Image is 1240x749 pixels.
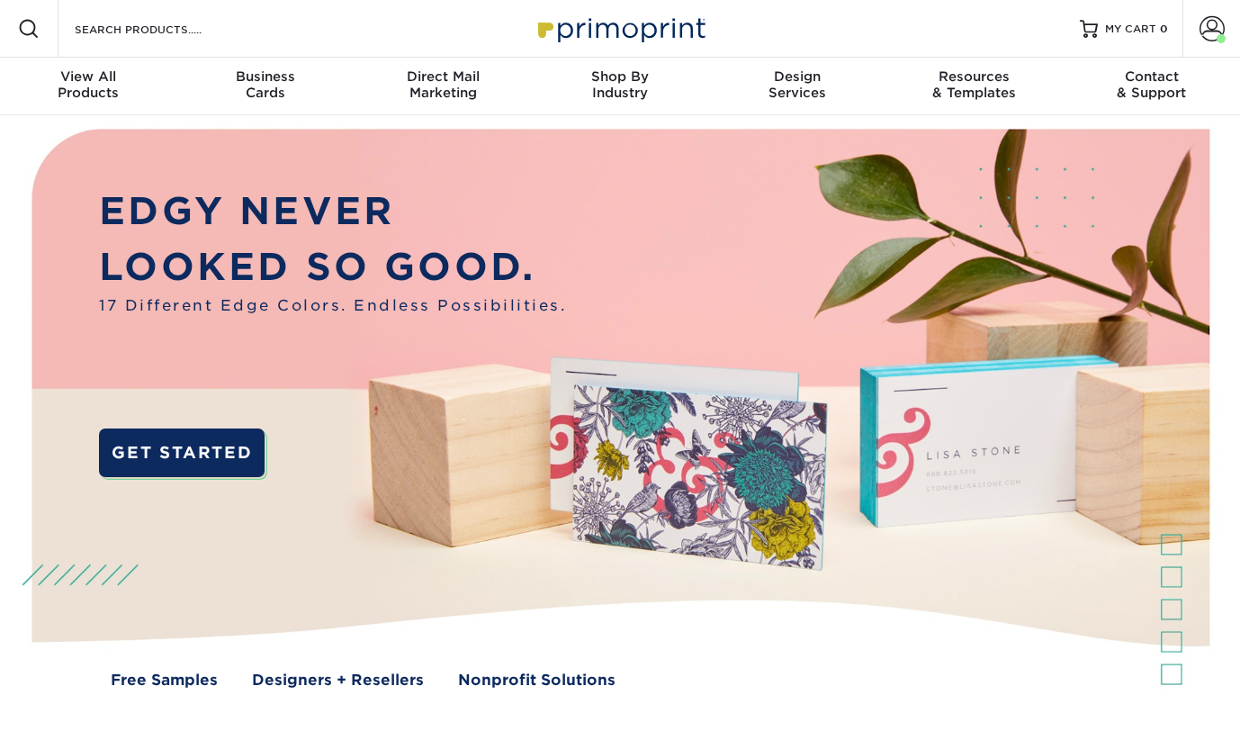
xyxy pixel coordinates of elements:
[355,58,532,115] a: Direct MailMarketing
[177,68,355,85] span: Business
[177,58,355,115] a: BusinessCards
[99,429,265,477] a: GET STARTED
[355,68,532,85] span: Direct Mail
[532,58,709,115] a: Shop ByIndustry
[1063,68,1240,85] span: Contact
[177,68,355,101] div: Cards
[1063,68,1240,101] div: & Support
[99,239,566,294] p: LOOKED SO GOOD.
[1105,22,1156,37] span: MY CART
[252,669,424,691] a: Designers + Resellers
[458,669,616,691] a: Nonprofit Solutions
[708,58,885,115] a: DesignServices
[708,68,885,85] span: Design
[99,294,566,317] span: 17 Different Edge Colors. Endless Possibilities.
[708,68,885,101] div: Services
[532,68,709,101] div: Industry
[1160,23,1168,35] span: 0
[532,68,709,85] span: Shop By
[73,18,248,40] input: SEARCH PRODUCTS.....
[530,9,710,48] img: Primoprint
[1063,58,1240,115] a: Contact& Support
[885,68,1063,101] div: & Templates
[99,183,566,239] p: EDGY NEVER
[111,669,218,691] a: Free Samples
[355,68,532,101] div: Marketing
[885,68,1063,85] span: Resources
[885,58,1063,115] a: Resources& Templates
